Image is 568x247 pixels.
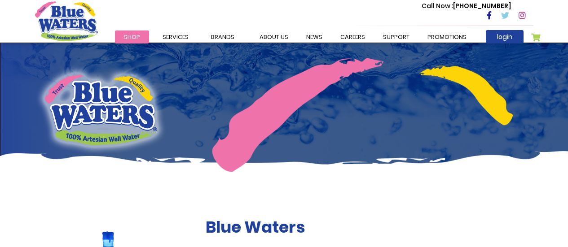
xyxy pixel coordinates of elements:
a: support [374,30,418,43]
a: News [297,30,331,43]
span: Call Now : [422,1,453,10]
a: careers [331,30,374,43]
a: login [486,30,524,43]
a: Promotions [418,30,476,43]
span: Shop [124,33,140,41]
h2: Blue Waters [206,217,533,237]
span: Services [163,33,189,41]
span: Brands [211,33,234,41]
p: [PHONE_NUMBER] [422,1,511,11]
a: store logo [35,1,98,41]
a: about us [251,30,297,43]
